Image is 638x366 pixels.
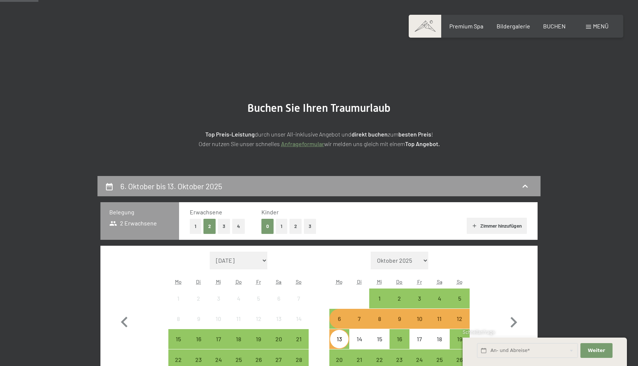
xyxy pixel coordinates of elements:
[409,329,429,349] div: Anreise nicht möglich
[289,296,308,314] div: 7
[229,329,248,349] div: Thu Sep 18 2025
[190,219,201,234] button: 1
[357,279,362,285] abbr: Dienstag
[543,23,566,30] span: BUCHEN
[304,219,316,234] button: 3
[497,23,530,30] span: Bildergalerie
[390,336,409,355] div: 16
[261,219,274,234] button: 0
[329,309,349,329] div: Anreise möglich
[168,289,188,308] div: Anreise nicht möglich
[209,289,229,308] div: Anreise nicht möglich
[369,309,389,329] div: Wed Oct 08 2025
[430,296,449,314] div: 4
[390,316,409,334] div: 9
[449,23,483,30] a: Premium Spa
[450,296,469,314] div: 5
[248,329,268,349] div: Fri Sep 19 2025
[398,131,431,138] strong: besten Preis
[289,309,309,329] div: Sun Sep 14 2025
[205,131,255,138] strong: Top Preis-Leistung
[269,289,289,308] div: Anreise nicht möglich
[248,309,268,329] div: Fri Sep 12 2025
[196,279,201,285] abbr: Dienstag
[169,296,188,314] div: 1
[429,309,449,329] div: Anreise möglich
[281,140,324,147] a: Anfrageformular
[168,329,188,349] div: Mon Sep 15 2025
[209,309,229,329] div: Wed Sep 10 2025
[396,279,402,285] abbr: Donnerstag
[120,182,222,191] h2: 6. Oktober bis 13. Oktober 2025
[390,309,409,329] div: Anreise möglich
[229,316,248,334] div: 11
[168,309,188,329] div: Anreise nicht möglich
[188,309,208,329] div: Anreise nicht möglich
[248,289,268,308] div: Fri Sep 05 2025
[229,289,248,308] div: Thu Sep 04 2025
[168,309,188,329] div: Mon Sep 08 2025
[209,309,229,329] div: Anreise nicht möglich
[349,329,369,349] div: Anreise nicht möglich
[329,329,349,349] div: Anreise möglich
[248,289,268,308] div: Anreise nicht möglich
[168,329,188,349] div: Anreise möglich
[229,296,248,314] div: 4
[209,296,228,314] div: 3
[256,279,261,285] abbr: Freitag
[405,140,440,147] strong: Top Angebot.
[350,336,368,355] div: 14
[463,329,495,335] span: Schnellanfrage
[209,336,228,355] div: 17
[429,329,449,349] div: Sat Oct 18 2025
[189,296,207,314] div: 2
[429,309,449,329] div: Sat Oct 11 2025
[450,289,470,308] div: Anreise möglich
[289,289,309,308] div: Sun Sep 07 2025
[450,329,470,349] div: Anreise möglich
[588,347,605,354] span: Weiter
[109,208,170,216] h3: Belegung
[409,309,429,329] div: Anreise möglich
[450,329,470,349] div: Sun Oct 19 2025
[430,316,449,334] div: 11
[410,316,429,334] div: 10
[329,309,349,329] div: Mon Oct 06 2025
[269,309,289,329] div: Sat Sep 13 2025
[370,316,388,334] div: 8
[269,289,289,308] div: Sat Sep 06 2025
[289,329,309,349] div: Sun Sep 21 2025
[369,329,389,349] div: Anreise nicht möglich
[269,329,289,349] div: Sat Sep 20 2025
[188,289,208,308] div: Tue Sep 02 2025
[188,289,208,308] div: Anreise nicht möglich
[370,336,388,355] div: 15
[450,309,470,329] div: Anreise möglich
[249,316,268,334] div: 12
[289,329,309,349] div: Anreise möglich
[289,309,309,329] div: Anreise nicht möglich
[109,219,157,227] span: 2 Erwachsene
[390,309,409,329] div: Thu Oct 09 2025
[349,329,369,349] div: Tue Oct 14 2025
[390,296,409,314] div: 2
[390,289,409,308] div: Thu Oct 02 2025
[248,329,268,349] div: Anreise möglich
[270,296,288,314] div: 6
[429,289,449,308] div: Sat Oct 04 2025
[430,336,449,355] div: 18
[429,329,449,349] div: Anreise nicht möglich
[189,316,207,334] div: 9
[351,131,388,138] strong: direkt buchen
[409,289,429,308] div: Anreise möglich
[229,289,248,308] div: Anreise nicht möglich
[450,309,470,329] div: Sun Oct 12 2025
[593,23,608,30] span: Menü
[248,309,268,329] div: Anreise nicht möglich
[369,289,389,308] div: Wed Oct 01 2025
[409,329,429,349] div: Fri Oct 17 2025
[269,309,289,329] div: Anreise nicht möglich
[209,329,229,349] div: Anreise möglich
[232,219,245,234] button: 4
